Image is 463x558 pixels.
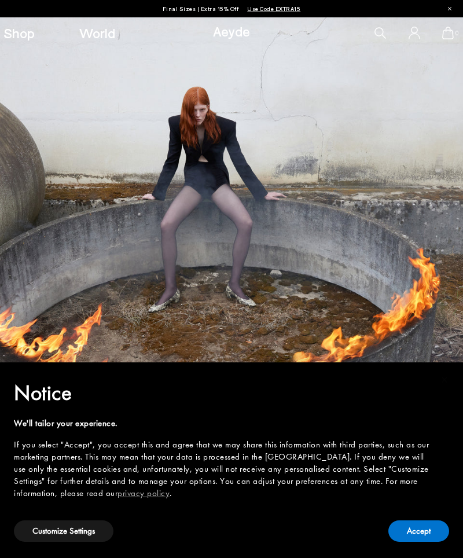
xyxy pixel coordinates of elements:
[14,439,431,500] div: If you select "Accept", you accept this and agree that we may share this information with third p...
[117,487,170,499] a: privacy policy
[163,3,301,14] p: Final Sizes | Extra 15% Off
[3,26,35,40] a: Shop
[442,27,454,39] a: 0
[14,520,113,542] button: Customize Settings
[14,417,431,429] div: We'll tailor your experience.
[14,378,431,408] h2: Notice
[441,370,449,388] span: ×
[431,366,458,394] button: Close this notice
[454,30,460,36] span: 0
[213,23,250,39] a: Aeyde
[79,26,115,40] a: World
[247,5,300,12] span: Navigate to /collections/ss25-final-sizes
[388,520,449,542] button: Accept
